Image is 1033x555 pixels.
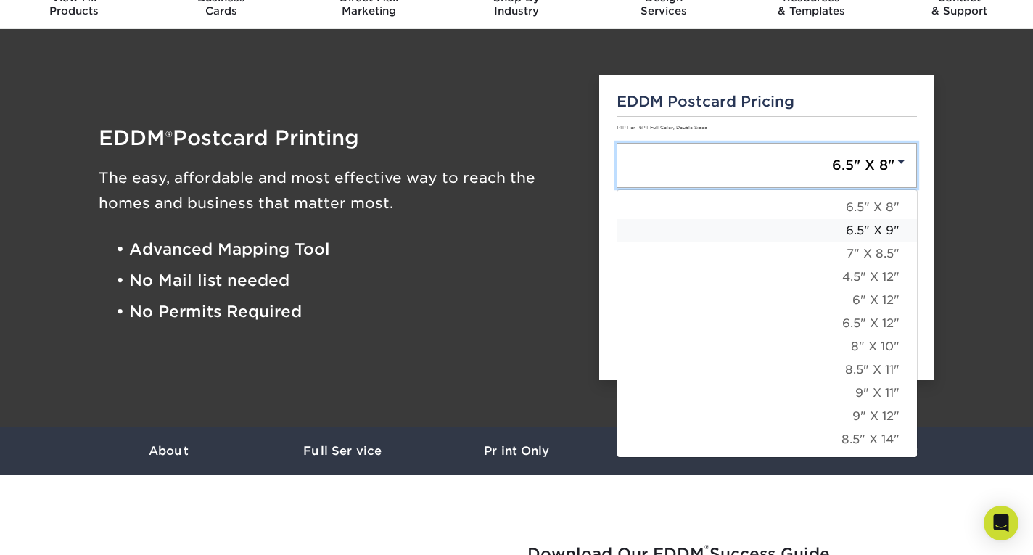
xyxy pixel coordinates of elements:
[81,444,255,458] h3: About
[165,127,173,148] span: ®
[116,297,577,328] li: • No Permits Required
[617,289,917,312] a: 6" X 12"
[984,506,1018,540] div: Open Intercom Messenger
[617,428,917,451] a: 8.5" X 14"
[617,196,917,219] a: 6.5" X 8"
[116,265,577,296] li: • No Mail list needed
[4,511,123,550] iframe: Google Customer Reviews
[604,427,778,475] a: Resources
[116,234,577,265] li: • Advanced Mapping Tool
[255,427,429,475] a: Full Service
[617,405,917,428] a: 9" X 12"
[617,358,917,382] a: 8.5" X 11"
[429,427,604,475] a: Print Only
[99,128,577,148] h1: EDDM Postcard Printing
[81,427,255,475] a: About
[429,444,604,458] h3: Print Only
[99,165,577,216] h3: The easy, affordable and most effective way to reach the homes and business that matter most.
[617,242,917,266] a: 7" X 8.5"
[617,335,917,358] a: 8" X 10"
[617,266,917,289] a: 4.5" X 12"
[617,125,707,131] small: 14PT or 16PT Full Color, Double Sided
[617,189,918,458] div: 6.5" X 8"
[617,143,918,188] a: 6.5" X 8"
[617,219,917,242] a: 6.5" X 9"
[604,444,778,458] h3: Resources
[617,382,917,405] a: 9" X 11"
[255,444,429,458] h3: Full Service
[617,312,917,335] a: 6.5" X 12"
[617,93,918,110] h5: EDDM Postcard Pricing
